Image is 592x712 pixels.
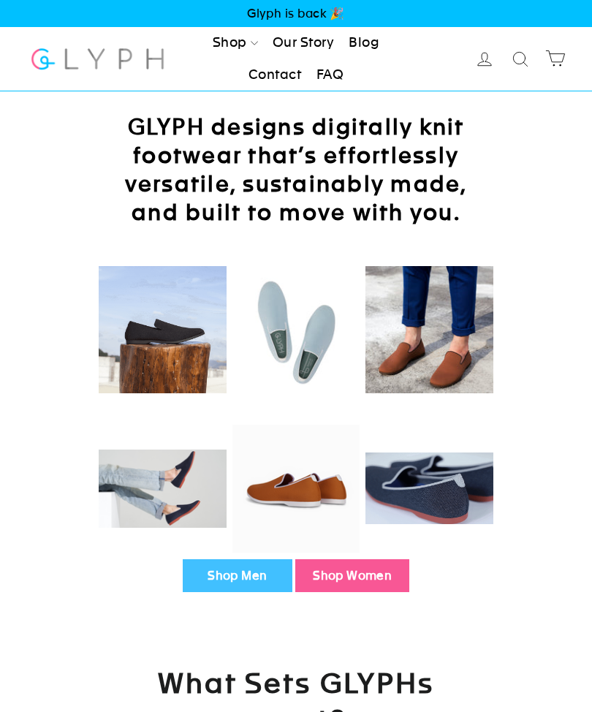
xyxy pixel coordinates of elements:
[243,58,307,91] a: Contact
[311,58,349,91] a: FAQ
[343,27,385,59] a: Blog
[267,27,340,59] a: Our Story
[110,113,482,227] h2: GLYPH designs digitally knit footwear that’s effortlessly versatile, sustainably made, and built ...
[295,559,409,593] a: Shop Women
[183,559,292,593] a: Shop Men
[207,27,264,59] a: Shop
[29,39,166,78] img: Glyph
[175,27,417,91] ul: Primary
